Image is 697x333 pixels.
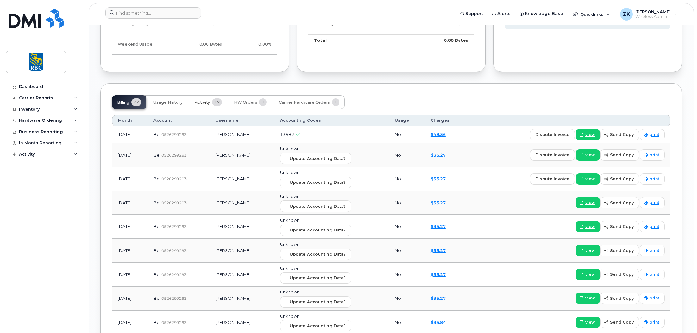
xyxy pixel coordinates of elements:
th: Usage [389,115,425,126]
span: Quicklinks [580,12,603,17]
span: 0526299293 [161,153,187,157]
a: view [576,197,600,208]
span: Wireless Admin [635,14,671,19]
span: ZK [623,10,630,18]
td: No [389,287,425,311]
td: [DATE] [112,215,148,239]
a: $35.27 [431,272,446,277]
td: [DATE] [112,191,148,215]
td: No [389,239,425,263]
a: Knowledge Base [515,7,568,20]
span: Knowledge Base [525,10,563,17]
a: view [576,245,600,256]
a: print [640,269,665,280]
a: view [576,173,600,185]
td: No [389,167,425,191]
td: No [389,191,425,215]
a: print [640,149,665,161]
span: Unknown [280,146,300,151]
span: Support [465,10,483,17]
a: print [640,245,665,256]
span: Bell [153,132,161,137]
button: send copy [600,245,639,256]
span: dispute invoice [535,132,569,138]
button: send copy [600,269,639,280]
button: send copy [600,293,639,304]
th: Account [148,115,210,126]
span: Bell [153,152,161,157]
span: [PERSON_NAME] [635,9,671,14]
td: [DATE] [112,239,148,263]
span: 0526299293 [161,224,187,229]
td: No [389,263,425,287]
span: Update Accounting Data? [290,299,346,305]
span: view [585,295,595,301]
div: Zlatko Knezevic [616,8,682,21]
button: Update Accounting Data? [280,177,351,188]
span: 17 [212,98,222,106]
button: Update Accounting Data? [280,225,351,236]
td: Total [308,34,400,46]
span: view [585,152,595,158]
span: view [585,176,595,182]
th: Month [112,115,148,126]
span: print [650,295,659,301]
a: print [640,317,665,328]
span: 1 [332,98,339,106]
span: Update Accounting Data? [290,251,346,257]
a: $35.27 [431,296,446,301]
span: Update Accounting Data? [290,179,346,185]
a: $35.27 [431,248,446,253]
td: [DATE] [112,167,148,191]
button: send copy [600,173,639,185]
span: Update Accounting Data? [290,275,346,281]
span: print [650,200,659,206]
a: view [576,129,600,140]
span: HW Orders [234,100,257,105]
a: $48.36 [431,132,446,137]
span: print [650,248,659,253]
span: Activity [195,100,210,105]
span: Unknown [280,170,300,175]
span: 0526299293 [161,200,187,205]
span: 0526299293 [161,272,187,277]
span: Bell [153,272,161,277]
a: print [640,221,665,232]
td: [DATE] [112,287,148,311]
span: send copy [610,319,634,325]
button: dispute invoice [530,129,575,140]
th: Accounting Codes [274,115,389,126]
td: [DATE] [112,143,148,167]
a: Support [456,7,488,20]
span: Bell [153,320,161,325]
span: Usage History [153,100,183,105]
span: print [650,272,659,277]
span: Unknown [280,194,300,199]
span: 0526299293 [161,320,187,325]
td: [PERSON_NAME] [210,215,274,239]
span: Carrier Hardware Orders [279,100,330,105]
a: view [576,149,600,161]
span: view [585,200,595,206]
button: Update Accounting Data? [280,320,351,331]
a: $35.27 [431,152,446,157]
span: send copy [610,176,634,182]
a: $35.27 [431,224,446,229]
span: Update Accounting Data? [290,203,346,209]
span: Update Accounting Data? [290,323,346,329]
th: Charges [425,115,467,126]
span: view [585,224,595,230]
input: Find something... [105,7,201,19]
span: Unknown [280,266,300,271]
td: [PERSON_NAME] [210,126,274,143]
span: print [650,132,659,138]
span: Bell [153,176,161,181]
td: [PERSON_NAME] [210,263,274,287]
span: Unknown [280,313,300,318]
td: 0.00 Bytes [400,34,474,46]
span: send copy [610,224,634,230]
a: print [640,197,665,208]
span: Unknown [280,242,300,247]
button: dispute invoice [530,173,575,185]
div: Quicklinks [568,8,614,21]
